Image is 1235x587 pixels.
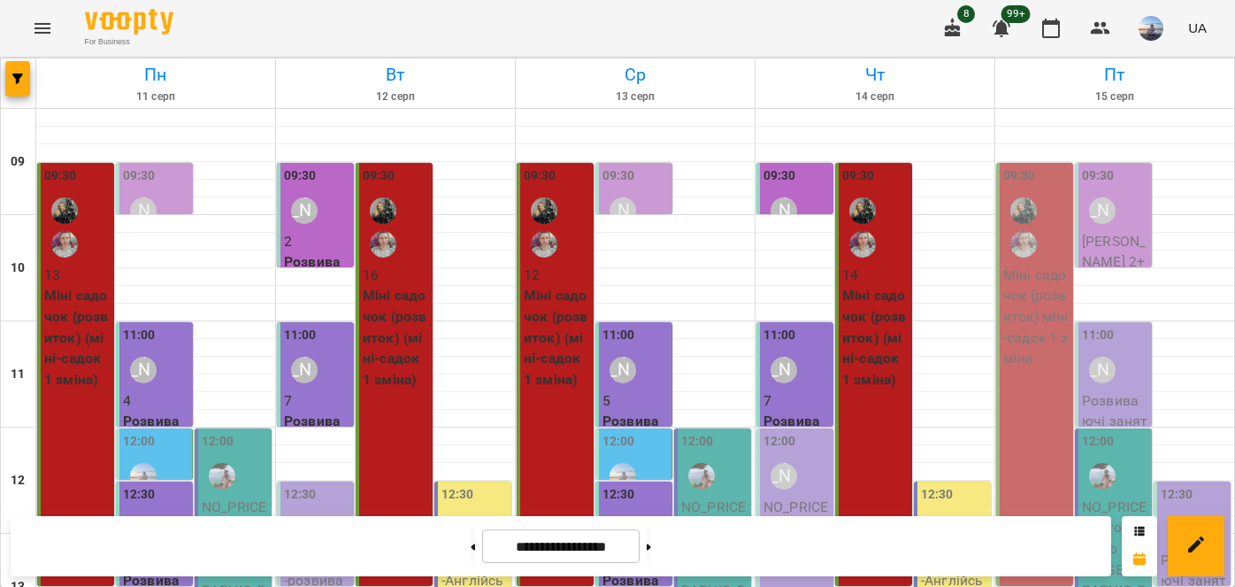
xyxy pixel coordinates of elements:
[363,265,429,286] p: 16
[284,231,350,252] p: 2
[681,432,714,452] label: 12:00
[758,61,992,89] h6: Чт
[284,166,317,186] label: 09:30
[202,432,234,452] label: 12:00
[771,463,797,490] div: Шевченко Катерина
[1188,19,1207,37] span: UA
[763,432,796,452] label: 12:00
[524,166,556,186] label: 09:30
[1089,463,1116,490] img: Чалик Ганна Серніївна
[849,231,876,258] img: Мармур Тетяна Олександрівна
[921,485,954,505] label: 12:30
[524,285,590,390] p: Міні садочок (розвиток) (міні-садок 1 зміна)
[130,357,157,383] div: Шевченко Катерина
[284,390,350,412] p: 7
[44,166,77,186] label: 09:30
[123,485,156,505] label: 12:30
[85,36,173,48] span: For Business
[518,89,752,105] h6: 13 серп
[11,471,25,490] h6: 12
[602,390,669,412] p: 5
[1139,16,1163,41] img: a5695baeaf149ad4712b46ffea65b4f5.jpg
[291,197,318,224] div: Шевченко Катерина
[1089,197,1116,224] div: Шевченко Катерина
[123,326,156,345] label: 11:00
[441,485,474,505] label: 12:30
[602,485,635,505] label: 12:30
[842,166,875,186] label: 09:30
[998,61,1231,89] h6: Пт
[1082,326,1115,345] label: 11:00
[39,89,272,105] h6: 11 серп
[531,197,557,224] img: Бобрик Вікторія
[11,259,25,278] h6: 10
[849,197,876,224] img: Бобрик Вікторія
[998,89,1231,105] h6: 15 серп
[123,166,156,186] label: 09:30
[209,463,235,490] img: Чалик Ганна Серніївна
[51,197,78,224] img: Бобрик Вікторія
[1010,197,1037,224] img: Бобрик Вікторія
[284,251,350,398] p: Розвиваючі заняття малюки 2+ (Малюки 2+ [GEOGRAPHIC_DATA])
[1003,265,1070,369] p: Міні садочок (розвиток) - міні-садок 1 зміна
[1181,12,1214,44] button: UA
[763,411,830,536] p: Розвиваючі заняття 3-5 р. (розвиваючі 3-4 салтівка)
[1089,357,1116,383] div: Шевченко Катерина
[610,357,636,383] div: Шевченко Катерина
[363,285,429,390] p: Міні садочок (розвиток) (міні-садок 1 зміна)
[279,89,512,105] h6: 12 серп
[1003,166,1036,186] label: 09:30
[1010,231,1037,258] img: Мармур Тетяна Олександрівна
[291,357,318,383] div: Шевченко Катерина
[763,166,796,186] label: 09:30
[763,326,796,345] label: 11:00
[1161,485,1193,505] label: 12:30
[763,390,830,412] p: 7
[51,231,78,258] img: Мармур Тетяна Олександрівна
[370,197,396,224] img: Бобрик Вікторія
[602,411,669,536] p: Розвиваючі заняття 3-5 р. (розвиваючі 3-4 салтівка)
[602,166,635,186] label: 09:30
[279,61,512,89] h6: Вт
[130,197,157,224] div: Шевченко Катерина
[524,265,590,286] p: 12
[130,463,157,490] img: Анна Петренко
[771,357,797,383] div: Шевченко Катерина
[1082,166,1115,186] label: 09:30
[957,5,975,23] span: 8
[842,265,909,286] p: 14
[363,166,395,186] label: 09:30
[123,390,189,412] p: 4
[44,285,111,390] p: Міні садочок (розвиток) (міні-садок 1 зміна)
[123,432,156,452] label: 12:00
[1082,432,1115,452] label: 12:00
[11,365,25,384] h6: 11
[763,497,830,580] p: NO_PRICE - розвиваючі 3-4 салтівка
[771,197,797,224] div: Шевченко Катерина
[610,463,636,490] img: Анна Петренко
[688,463,715,490] img: Чалик Ганна Серніївна
[758,89,992,105] h6: 14 серп
[39,61,272,89] h6: Пн
[531,231,557,258] img: Мармур Тетяна Олександрівна
[842,285,909,390] p: Міні садочок (розвиток) (міні-садок 1 зміна)
[44,265,111,286] p: 13
[1001,5,1031,23] span: 99+
[21,7,64,50] button: Menu
[284,326,317,345] label: 11:00
[123,411,189,536] p: Розвиваючі заняття 3-5 р. (розвиваючі 3-4 салтівка)
[370,231,396,258] img: Мармур Тетяна Олександрівна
